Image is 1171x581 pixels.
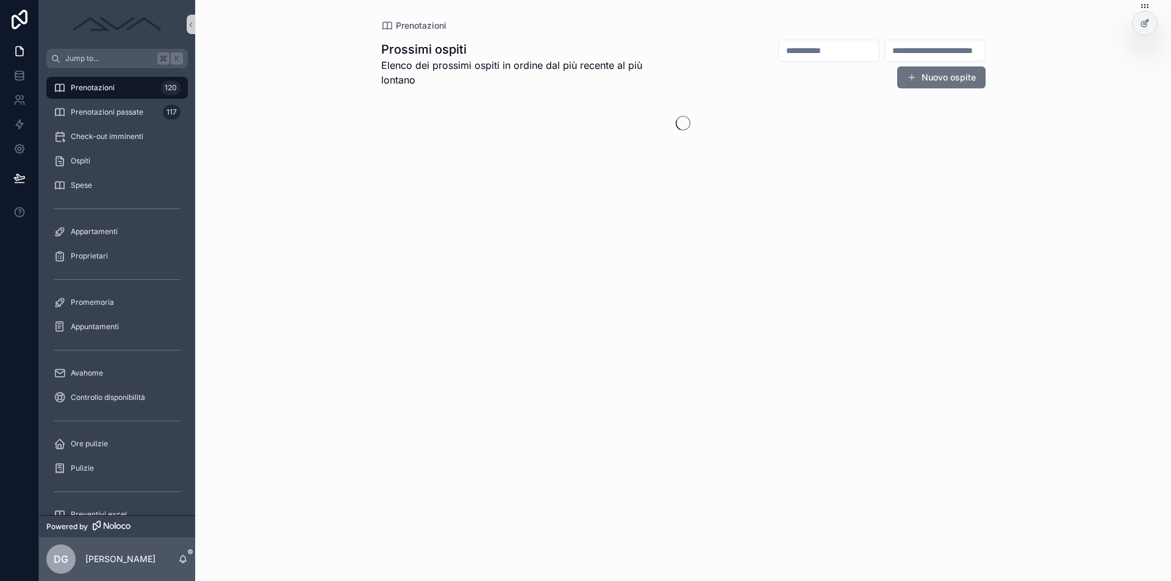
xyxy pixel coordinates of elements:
a: Prenotazioni passate117 [46,101,188,123]
a: Ospiti [46,150,188,172]
span: Prenotazioni passate [71,107,143,117]
span: Ospiti [71,156,90,166]
a: Powered by [39,515,195,537]
div: 120 [161,80,181,95]
a: Preventivi excel [46,504,188,526]
span: Preventivi excel [71,510,127,519]
a: Controllo disponibilità [46,387,188,408]
a: Proprietari [46,245,188,267]
a: Prenotazioni [381,20,446,32]
a: Prenotazioni120 [46,77,188,99]
span: K [172,54,182,63]
span: Appuntamenti [71,322,119,332]
button: Nuovo ospite [897,66,986,88]
span: Proprietari [71,251,108,261]
span: Ore pulizie [71,439,108,449]
span: Promemoria [71,298,114,307]
span: Controllo disponibilità [71,393,145,402]
a: Avahome [46,362,188,384]
span: Pulizie [71,463,94,473]
span: Check-out imminenti [71,132,143,141]
a: Check-out imminenti [46,126,188,148]
a: Spese [46,174,188,196]
a: Promemoria [46,291,188,313]
span: Jump to... [65,54,152,63]
span: Appartamenti [71,227,118,237]
span: Spese [71,180,92,190]
p: [PERSON_NAME] [85,553,156,565]
span: Avahome [71,368,103,378]
div: 117 [163,105,181,119]
button: Jump to...K [46,49,188,68]
a: Pulizie [46,457,188,479]
span: Powered by [46,522,88,532]
span: Prenotazioni [396,20,446,32]
span: Elenco dei prossimi ospiti in ordine dal più recente al più lontano [381,58,678,87]
span: Prenotazioni [71,83,115,93]
img: App logo [68,15,166,34]
span: DG [54,552,68,566]
a: Ore pulizie [46,433,188,455]
h1: Prossimi ospiti [381,41,678,58]
a: Appartamenti [46,221,188,243]
div: scrollable content [39,68,195,515]
a: Appuntamenti [46,316,188,338]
